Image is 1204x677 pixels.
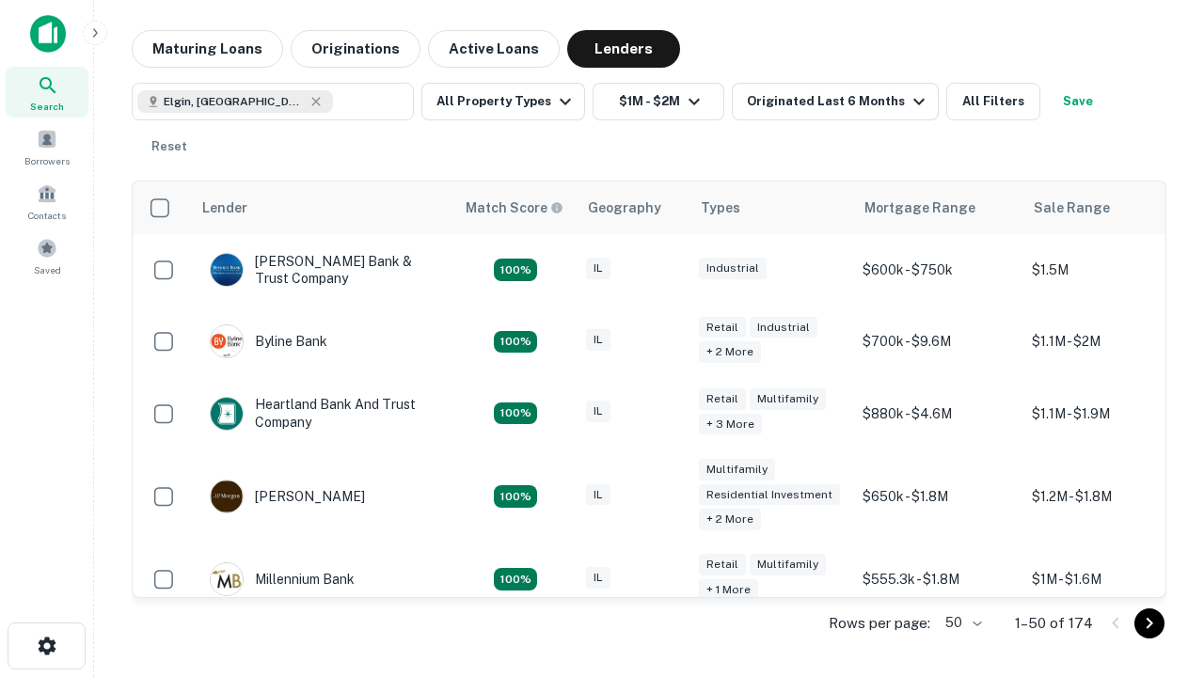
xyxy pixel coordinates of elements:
[864,197,975,219] div: Mortgage Range
[577,181,689,234] th: Geography
[494,485,537,508] div: Matching Properties: 24, hasApolloMatch: undefined
[853,377,1022,449] td: $880k - $4.6M
[1022,543,1192,615] td: $1M - $1.6M
[210,562,355,596] div: Millennium Bank
[699,459,775,480] div: Multifamily
[586,329,610,351] div: IL
[211,563,243,595] img: picture
[567,30,680,68] button: Lenders
[34,262,61,277] span: Saved
[421,83,585,120] button: All Property Types
[428,30,560,68] button: Active Loans
[466,197,563,218] div: Capitalize uses an advanced AI algorithm to match your search with the best lender. The match sco...
[494,331,537,354] div: Matching Properties: 18, hasApolloMatch: undefined
[586,258,610,279] div: IL
[732,83,939,120] button: Originated Last 6 Months
[593,83,724,120] button: $1M - $2M
[211,325,243,357] img: picture
[586,567,610,589] div: IL
[853,234,1022,306] td: $600k - $750k
[1134,608,1164,638] button: Go to next page
[588,197,661,219] div: Geography
[466,197,560,218] h6: Match Score
[750,388,826,410] div: Multifamily
[750,554,826,575] div: Multifamily
[164,93,305,110] span: Elgin, [GEOGRAPHIC_DATA], [GEOGRAPHIC_DATA]
[202,197,247,219] div: Lender
[1022,234,1192,306] td: $1.5M
[139,128,199,165] button: Reset
[747,90,930,113] div: Originated Last 6 Months
[1022,377,1192,449] td: $1.1M - $1.9M
[853,306,1022,377] td: $700k - $9.6M
[699,317,746,338] div: Retail
[699,414,762,435] div: + 3 more
[211,254,243,286] img: picture
[586,484,610,506] div: IL
[210,324,327,358] div: Byline Bank
[699,579,758,601] div: + 1 more
[494,402,537,425] div: Matching Properties: 20, hasApolloMatch: undefined
[494,259,537,281] div: Matching Properties: 28, hasApolloMatch: undefined
[6,176,88,227] a: Contacts
[699,258,767,279] div: Industrial
[689,181,853,234] th: Types
[6,121,88,172] a: Borrowers
[1022,449,1192,544] td: $1.2M - $1.8M
[30,99,64,114] span: Search
[1048,83,1108,120] button: Save your search to get updates of matches that match your search criteria.
[6,67,88,118] a: Search
[699,484,840,506] div: Residential Investment
[853,449,1022,544] td: $650k - $1.8M
[1110,527,1204,617] iframe: Chat Widget
[829,612,930,635] p: Rows per page:
[494,568,537,590] div: Matching Properties: 16, hasApolloMatch: undefined
[28,208,66,223] span: Contacts
[946,83,1040,120] button: All Filters
[1022,306,1192,377] td: $1.1M - $2M
[24,153,70,168] span: Borrowers
[211,480,243,512] img: picture
[210,480,365,513] div: [PERSON_NAME]
[938,609,985,637] div: 50
[191,181,454,234] th: Lender
[701,197,740,219] div: Types
[211,398,243,430] img: picture
[853,181,1022,234] th: Mortgage Range
[1022,181,1192,234] th: Sale Range
[210,396,436,430] div: Heartland Bank And Trust Company
[699,509,761,530] div: + 2 more
[699,388,746,410] div: Retail
[210,253,436,287] div: [PERSON_NAME] Bank & Trust Company
[1034,197,1110,219] div: Sale Range
[586,401,610,422] div: IL
[750,317,817,338] div: Industrial
[853,543,1022,615] td: $555.3k - $1.8M
[291,30,420,68] button: Originations
[132,30,283,68] button: Maturing Loans
[699,554,746,575] div: Retail
[6,230,88,281] a: Saved
[1015,612,1093,635] p: 1–50 of 174
[454,181,577,234] th: Capitalize uses an advanced AI algorithm to match your search with the best lender. The match sco...
[30,15,66,53] img: capitalize-icon.png
[699,341,761,363] div: + 2 more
